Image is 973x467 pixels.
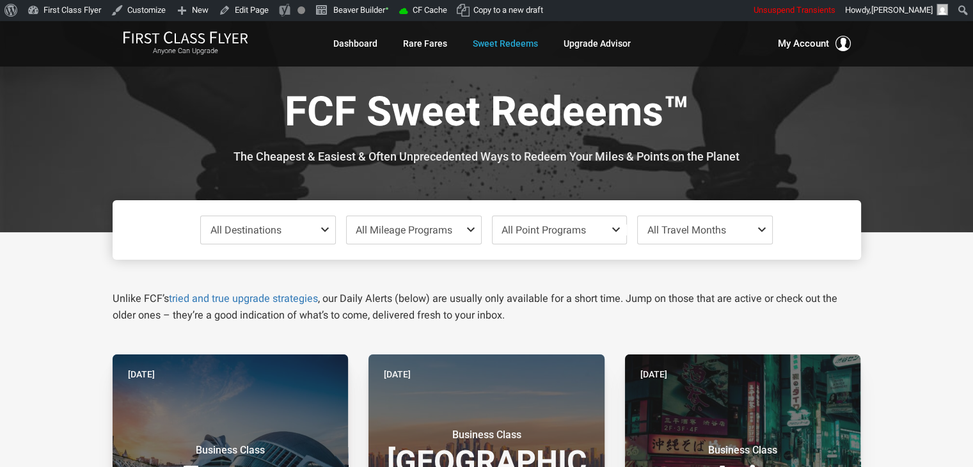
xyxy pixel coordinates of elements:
h1: FCF Sweet Redeems™ [122,90,851,139]
small: Business Class [406,429,566,441]
p: Unlike FCF’s , our Daily Alerts (below) are usually only available for a short time. Jump on thos... [113,290,861,324]
a: Upgrade Advisor [564,32,631,55]
a: tried and true upgrade strategies [169,292,318,305]
a: Rare Fares [403,32,447,55]
span: • [385,2,389,15]
span: [PERSON_NAME] [871,5,933,15]
small: Anyone Can Upgrade [123,47,248,56]
button: My Account [778,36,851,51]
span: All Point Programs [502,224,586,236]
time: [DATE] [384,367,411,381]
span: All Mileage Programs [356,224,452,236]
span: Unsuspend Transients [754,5,835,15]
span: My Account [778,36,829,51]
small: Business Class [663,444,823,457]
time: [DATE] [128,367,155,381]
a: Sweet Redeems [473,32,538,55]
a: Dashboard [333,32,377,55]
h3: The Cheapest & Easiest & Often Unprecedented Ways to Redeem Your Miles & Points on the Planet [122,150,851,163]
span: All Destinations [210,224,281,236]
a: First Class FlyerAnyone Can Upgrade [123,31,248,56]
span: All Travel Months [647,224,725,236]
small: Business Class [150,444,310,457]
img: First Class Flyer [123,31,248,44]
time: [DATE] [640,367,667,381]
